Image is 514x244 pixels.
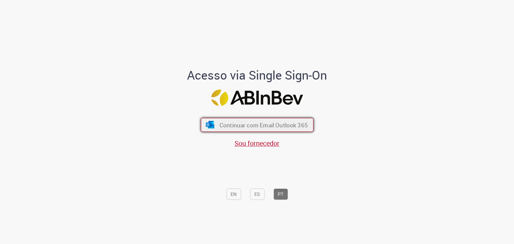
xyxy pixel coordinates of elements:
[205,121,215,128] img: ícone Azure/Microsoft 360
[235,139,279,148] a: Sou fornecedor
[250,189,264,200] button: ES
[273,189,288,200] button: PT
[226,189,241,200] button: EN
[201,118,314,132] button: ícone Azure/Microsoft 360 Continuar com Email Outlook 365
[164,69,350,82] h1: Acesso via Single Sign-On
[219,121,308,129] span: Continuar com Email Outlook 365
[211,90,303,106] img: Logo ABInBev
